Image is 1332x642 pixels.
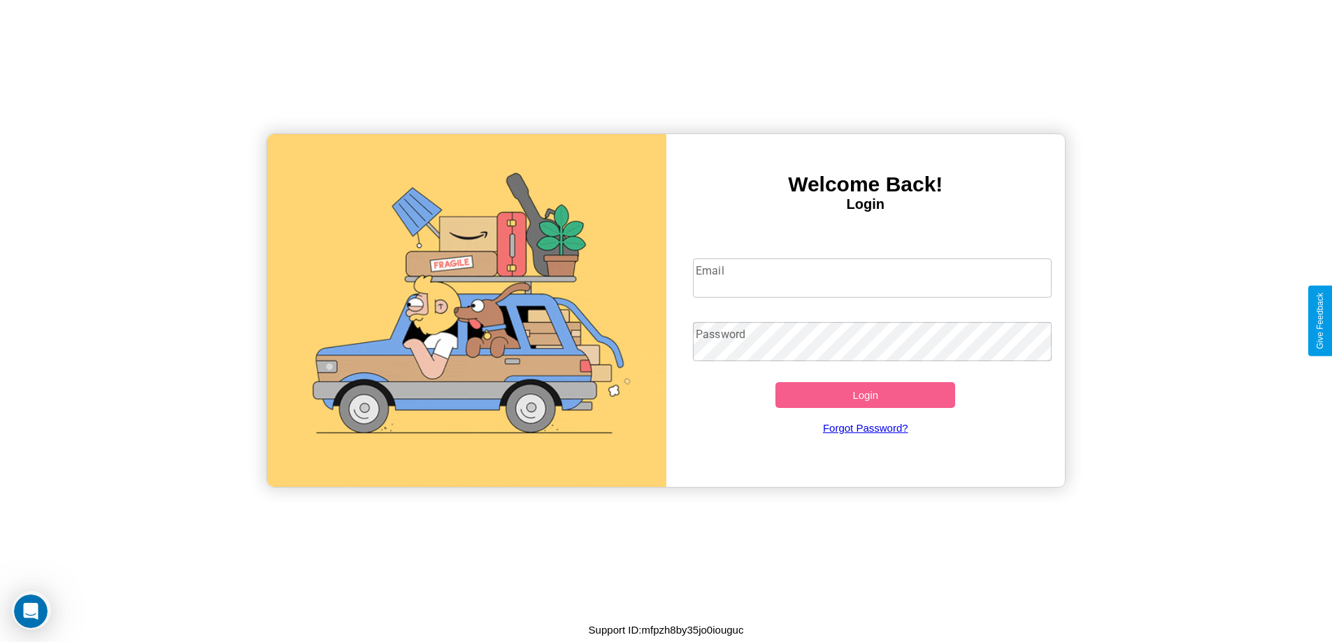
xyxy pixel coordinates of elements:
[666,196,1066,212] h4: Login
[775,382,955,408] button: Login
[589,620,744,639] p: Support ID: mfpzh8by35jo0iouguc
[686,408,1045,448] a: Forgot Password?
[666,173,1066,196] h3: Welcome Back!
[1315,293,1325,349] div: Give Feedback
[267,134,666,487] img: gif
[14,594,48,628] iframe: Intercom live chat
[12,591,51,630] iframe: Intercom live chat discovery launcher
